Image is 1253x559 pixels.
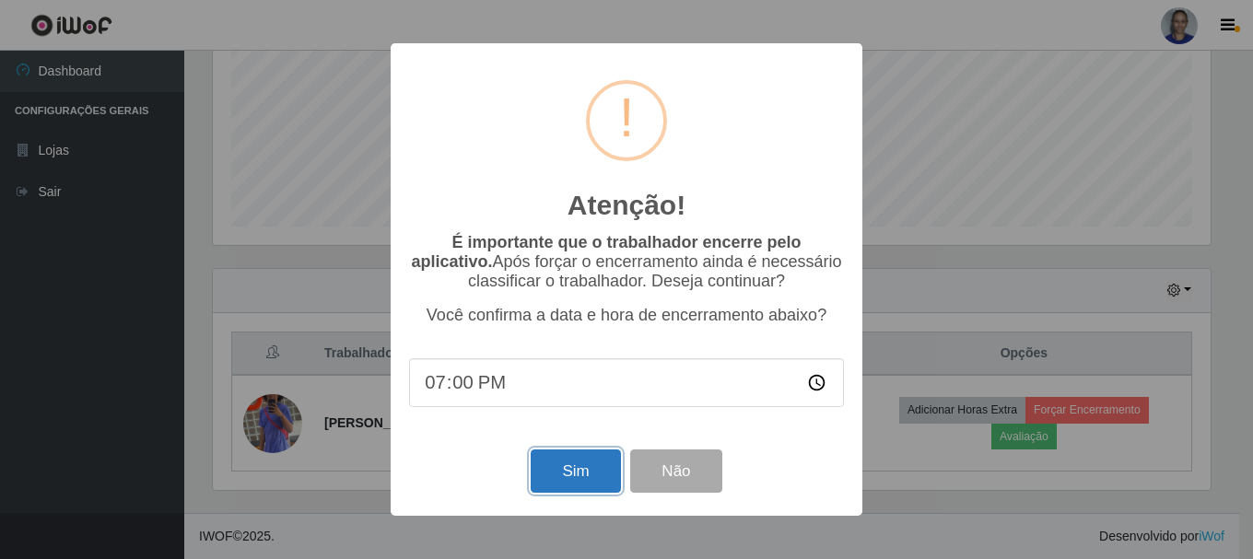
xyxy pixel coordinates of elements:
button: Não [630,449,721,493]
button: Sim [531,449,620,493]
p: Após forçar o encerramento ainda é necessário classificar o trabalhador. Deseja continuar? [409,233,844,291]
b: É importante que o trabalhador encerre pelo aplicativo. [411,233,801,271]
p: Você confirma a data e hora de encerramento abaixo? [409,306,844,325]
h2: Atenção! [568,189,685,222]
